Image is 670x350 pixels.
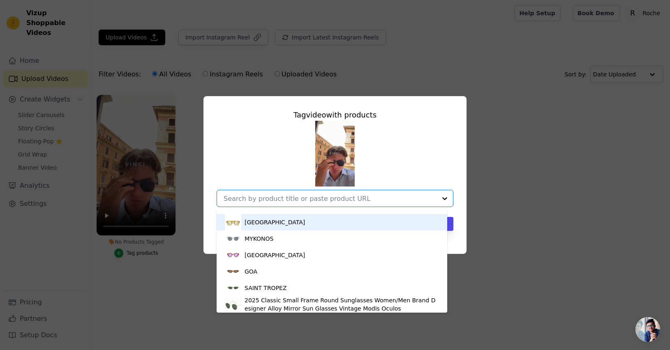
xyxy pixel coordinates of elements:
div: [GEOGRAPHIC_DATA] [245,218,305,226]
div: [GEOGRAPHIC_DATA] [245,251,305,259]
img: product thumbnail [225,263,241,280]
div: GOA [245,267,257,276]
div: MYKONOS [245,235,273,243]
input: Search by product title or paste product URL [224,195,437,203]
img: product thumbnail [225,214,241,230]
div: 2025 Classic Small Frame Round Sunglasses Women/Men Brand Designer Alloy Mirror Sun Glasses Vinta... [245,296,439,313]
a: Ouvrir le chat [635,317,660,342]
img: tn-4417100ebc0d4f71a81afb86b3ec31c2.png [315,121,355,187]
img: product thumbnail [225,296,241,313]
img: product thumbnail [225,280,241,296]
div: SAINT TROPEZ [245,284,287,292]
img: product thumbnail [225,247,241,263]
img: product thumbnail [225,230,241,247]
div: Tag video with products [217,109,453,121]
